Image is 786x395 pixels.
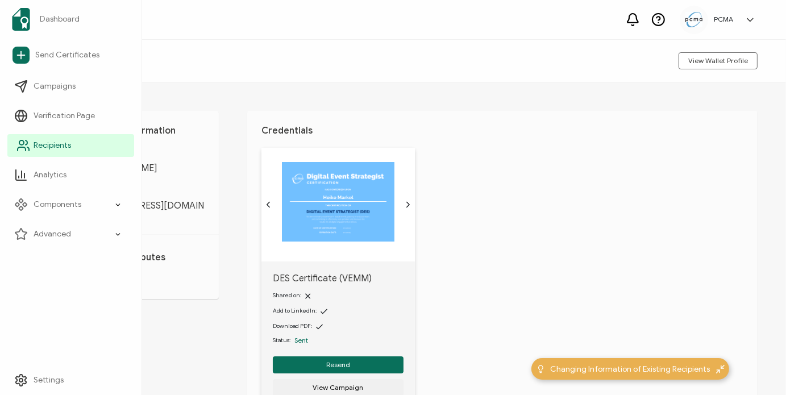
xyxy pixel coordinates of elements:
[7,75,134,98] a: Campaigns
[597,267,786,395] iframe: Chat Widget
[7,105,134,127] a: Verification Page
[85,125,205,136] h1: Personal Information
[34,81,76,92] span: Campaigns
[273,356,404,373] button: Resend
[12,8,30,31] img: sertifier-logomark-colored.svg
[273,322,312,330] span: Download PDF:
[679,52,758,69] button: View Wallet Profile
[34,375,64,386] span: Settings
[7,3,134,35] a: Dashboard
[34,140,71,151] span: Recipients
[7,42,134,68] a: Send Certificates
[273,273,404,284] span: DES Certificate (VEMM)
[85,185,205,194] span: E-MAIL:
[261,125,743,136] h1: Credentials
[34,110,95,122] span: Verification Page
[264,200,273,209] ion-icon: chevron back outline
[685,12,702,27] img: 5c892e8a-a8c9-4ab0-b501-e22bba25706e.jpg
[273,307,317,314] span: Add to LinkedIn:
[551,363,710,375] span: Changing Information of Existing Recipients
[7,134,134,157] a: Recipients
[7,164,134,186] a: Analytics
[294,336,308,344] span: Sent
[35,49,99,61] span: Send Certificates
[714,15,733,23] h5: PCMA
[34,228,71,240] span: Advanced
[34,169,66,181] span: Analytics
[313,384,364,391] span: View Campaign
[404,200,413,209] ion-icon: chevron forward outline
[326,361,350,368] span: Resend
[85,148,205,157] span: FULL NAME:
[273,292,301,299] span: Shared on:
[85,163,205,174] span: [PERSON_NAME]
[7,369,134,392] a: Settings
[85,252,205,263] h1: Custom Attributes
[85,200,205,223] span: [EMAIL_ADDRESS][DOMAIN_NAME]
[85,275,205,285] p: Add attribute
[40,14,80,25] span: Dashboard
[273,336,290,345] span: Status:
[34,199,81,210] span: Components
[688,57,748,64] span: View Wallet Profile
